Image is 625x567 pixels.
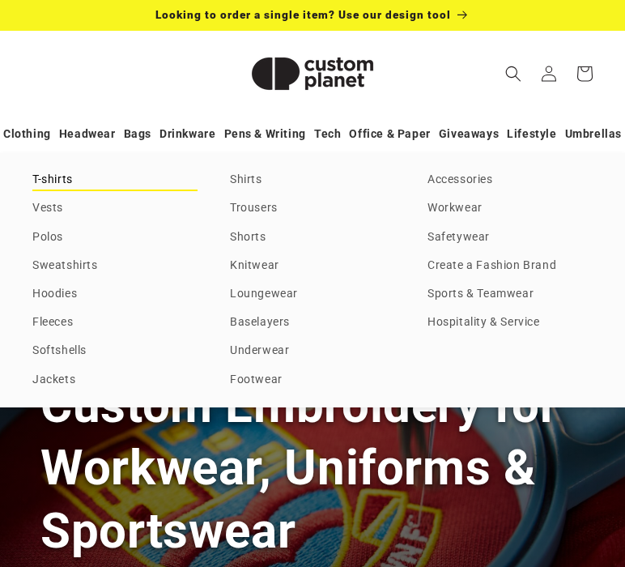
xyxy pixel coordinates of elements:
a: T-shirts [32,169,198,191]
a: Bags [124,120,151,148]
a: Tech [314,120,341,148]
a: Trousers [230,198,395,220]
a: Clothing [3,120,51,148]
a: Pens & Writing [224,120,306,148]
a: Hospitality & Service [427,312,593,334]
a: Knitwear [230,255,395,277]
a: Underwear [230,340,395,362]
a: Accessories [427,169,593,191]
a: Safetywear [427,227,593,249]
a: Hoodies [32,283,198,305]
summary: Search [495,56,531,92]
span: Looking to order a single item? Use our design tool [155,8,451,21]
a: Headwear [59,120,116,148]
a: Umbrellas [565,120,622,148]
a: Softshells [32,340,198,362]
a: Loungewear [230,283,395,305]
a: Polos [32,227,198,249]
a: Footwear [230,369,395,391]
a: Office & Paper [349,120,430,148]
a: Sports & Teamwear [427,283,593,305]
a: Shirts [230,169,395,191]
iframe: Chat Widget [347,392,625,567]
a: Drinkware [159,120,215,148]
a: Giveaways [439,120,499,148]
a: Create a Fashion Brand [427,255,593,277]
a: Baselayers [230,312,395,334]
a: Shorts [230,227,395,249]
img: Custom Planet [232,37,393,110]
a: Sweatshirts [32,255,198,277]
a: Fleeces [32,312,198,334]
a: Workwear [427,198,593,220]
a: Custom Planet [226,31,400,116]
h1: Custom Embroidery for Workwear, Uniforms & Sportswear [40,374,585,561]
a: Jackets [32,369,198,391]
a: Lifestyle [507,120,556,148]
a: Vests [32,198,198,220]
